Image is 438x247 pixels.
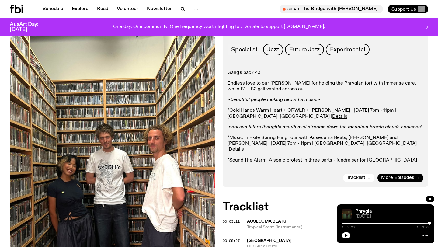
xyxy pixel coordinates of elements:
p: ~ ~ [228,97,423,103]
span: Tracklist [347,176,365,180]
button: On AirThe Bridge with [PERSON_NAME] [280,5,383,13]
span: Future Jazz [289,46,320,53]
span: 1:53:26 [342,226,355,229]
button: Tracklist [343,174,374,182]
span: Specialist [231,46,258,53]
a: Newsletter [143,5,176,13]
a: Future Jazz [285,44,324,55]
a: Specialist [228,44,261,55]
button: Support Us [388,5,428,13]
a: Details [229,147,244,152]
p: One day. One community. One frequency worth fighting for. Donate to support [DOMAIN_NAME]. [113,24,325,30]
a: Phrygia [355,209,372,214]
a: More Episodes [377,174,423,182]
span: 00:03:11 [223,219,240,224]
a: Schedule [39,5,67,13]
span: 1:53:28 [417,226,429,229]
a: Volunteer [113,5,142,13]
span: Ausecuma Beats [247,219,286,224]
a: Experimental [326,44,370,55]
p: *Cold Hands Warm Heart + CRWLR + [PERSON_NAME] | [DATE] 7pm - 11pm | [GEOGRAPHIC_DATA], [GEOGRAPH... [228,108,423,119]
span: 00:09:27 [223,238,240,243]
span: Experimental [330,46,365,53]
p: ‘ [228,124,423,130]
p: Gang's back <3 [228,70,423,76]
img: A greeny-grainy film photo of Bela, John and Bindi at night. They are standing in a backyard on g... [342,209,352,219]
p: *Sound The Alarm: A sonic protest in three parts - fundraiser for [GEOGRAPHIC_DATA] | [DATE] + 28... [228,158,423,169]
span: More Episodes [381,176,414,180]
a: Explore [68,5,92,13]
em: beautiful people making beautiful music [231,97,318,102]
span: [GEOGRAPHIC_DATA] [247,238,292,243]
a: Read [93,5,112,13]
a: Details [332,114,347,119]
span: Support Us [391,6,416,12]
button: 00:03:11 [223,220,240,223]
span: [DATE] [355,214,429,219]
a: Jazz [263,44,283,55]
p: Endless love to our [PERSON_NAME] for holding the Phrygian fort with immense care, while B1 + B2 ... [228,81,423,92]
button: 00:09:27 [223,239,240,242]
h2: Tracklist [223,202,428,213]
p: *Music in Exile Spring Fling Tour with Ausecuma Beats, [PERSON_NAME] and [PERSON_NAME] | [DATE] 7... [228,135,423,153]
em: cool sun filters thoughts mouth mist streams down the mountain breath clouds coalesce’ [229,125,422,130]
span: Tropical Storm (Instrumental) [247,224,375,230]
h3: AusArt Day: [DATE] [10,22,49,32]
span: Jazz [267,46,279,53]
